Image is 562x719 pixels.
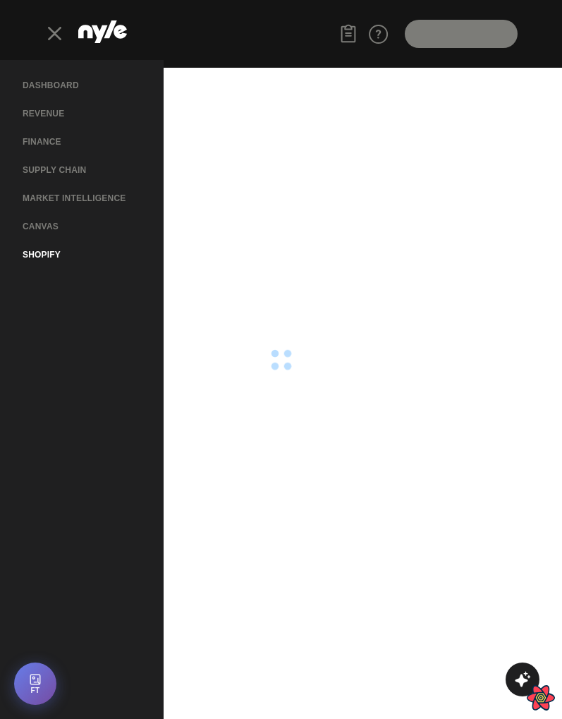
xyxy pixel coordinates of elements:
button: Revenue [11,99,75,128]
button: Market Intelligence [11,184,137,212]
button: Dashboard [11,71,90,99]
button: Supply chain [11,156,97,184]
button: Open Feature Toggle Debug Panel [14,663,56,705]
button: finance [11,128,73,156]
button: Canvas [11,212,70,241]
span: FT [30,687,39,694]
button: Shopify [11,241,72,269]
button: Open React Query Devtools [527,684,555,712]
